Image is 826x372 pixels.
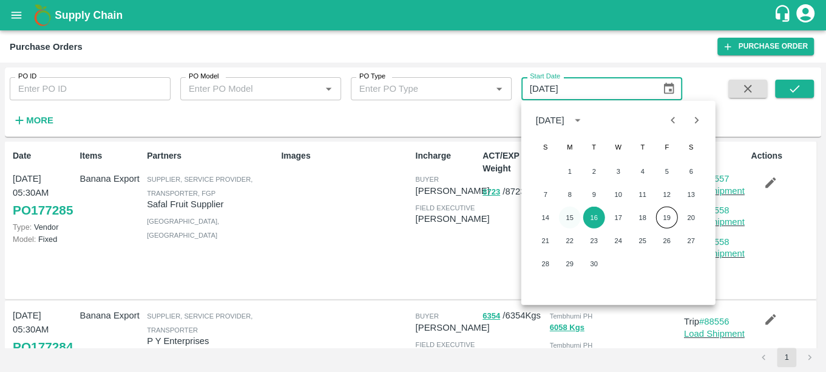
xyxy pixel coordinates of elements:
button: 6354 [482,309,500,323]
button: Next month [685,109,708,132]
a: #88556 [699,317,730,326]
p: / 6354 Kgs [482,309,545,323]
button: 21 [535,230,557,252]
span: Supplier, Service Provider, Transporter [147,312,252,333]
span: Thursday [632,135,654,159]
p: Banana Export [80,309,143,322]
button: 6058 Kgs [550,321,584,335]
input: Enter PO ID [10,77,171,100]
a: PO177284 [13,336,73,358]
p: Trip [684,315,746,328]
button: 28 [535,253,557,275]
button: 24 [608,230,629,252]
span: field executive [415,341,475,348]
a: PO177285 [13,199,73,221]
button: 22 [559,230,581,252]
div: customer-support [773,4,794,26]
span: Model: [13,235,36,244]
p: Safal Fruit Supplier [147,198,276,211]
p: [DATE] 05:30AM [13,172,75,199]
span: buyer [415,312,438,320]
p: Images [281,150,410,162]
span: field executive [415,204,475,212]
button: 15 [559,207,581,229]
p: Banana Export [80,172,143,185]
span: Type: [13,222,32,232]
button: 20 [680,207,702,229]
input: Enter PO Type [354,81,488,97]
button: 8 [559,184,581,205]
b: Supply Chain [55,9,123,21]
button: 9 [583,184,605,205]
p: ACT/EXP Weight [482,150,545,175]
button: 18 [632,207,654,229]
span: Monday [559,135,581,159]
p: / 8723 Kgs [482,185,545,199]
input: Enter PO Model [184,81,317,97]
p: [PERSON_NAME] [415,321,489,334]
p: [PERSON_NAME] [415,212,489,226]
button: 17 [608,207,629,229]
label: Start Date [530,72,560,81]
a: Purchase Order [717,38,814,55]
span: Tuesday [583,135,605,159]
p: [PERSON_NAME] [415,184,489,198]
a: Load Shipment [684,249,745,258]
p: P Y Enterprises [147,334,276,348]
button: 6 [680,160,702,182]
nav: pagination navigation [752,348,821,367]
button: 13 [680,184,702,205]
span: Friday [656,135,678,159]
label: PO Model [189,72,219,81]
span: Supplier, Service Provider, Transporter, FGP [147,176,252,196]
button: 19 [656,207,678,229]
button: 10 [608,184,629,205]
button: 8723 [482,185,500,199]
span: [GEOGRAPHIC_DATA] , [GEOGRAPHIC_DATA] [147,218,219,238]
button: 29 [559,253,581,275]
button: 25 [632,230,654,252]
span: Saturday [680,135,702,159]
strong: More [26,115,53,125]
span: Tembhurni PH [550,312,593,320]
span: buyer [415,176,438,183]
button: 26 [656,230,678,252]
span: Tembhurni PH [550,342,593,349]
label: PO ID [18,72,36,81]
button: 23 [583,230,605,252]
p: Incharge [415,150,478,162]
button: Open [320,81,336,97]
span: Wednesday [608,135,629,159]
button: 7 [535,184,557,205]
button: 4 [632,160,654,182]
div: account of current user [794,2,816,28]
button: 2 [583,160,605,182]
button: 12 [656,184,678,205]
button: open drawer [2,1,30,29]
p: Fixed [13,233,75,245]
p: Vendor [13,221,75,233]
p: Trip [684,346,746,360]
a: Load Shipment [684,186,745,196]
button: More [10,110,56,131]
label: PO Type [359,72,385,81]
p: Partners [147,150,276,162]
img: logo [30,3,55,27]
button: 30 [583,253,605,275]
a: Load Shipment [684,217,745,227]
button: Open [491,81,507,97]
div: [DATE] [536,114,564,127]
button: 3 [608,160,629,182]
a: Supply Chain [55,7,773,24]
p: Items [80,150,143,162]
p: Date [13,150,75,162]
button: 16 [583,207,605,229]
button: 1 [559,160,581,182]
button: Previous month [662,109,685,132]
button: 14 [535,207,557,229]
span: Sunday [535,135,557,159]
button: page 1 [777,348,796,367]
p: [DATE] 05:30AM [13,309,75,336]
button: 11 [632,184,654,205]
input: Start Date [521,77,653,100]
